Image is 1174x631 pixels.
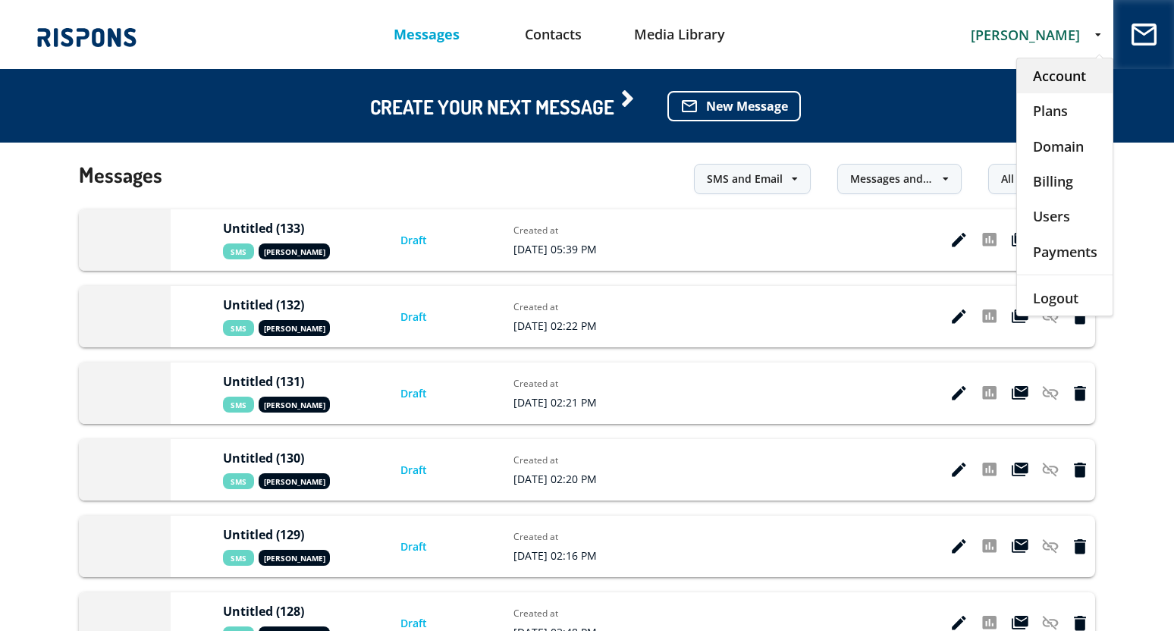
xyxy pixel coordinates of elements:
div: [DATE] 02:22 PM [513,319,620,333]
i: Delete message [1074,386,1086,401]
div: [DATE] 02:21 PM [513,395,620,410]
i: Delete message [1074,616,1086,631]
div: Payments [1017,234,1113,268]
span: [PERSON_NAME] [259,550,330,566]
div: Untitled (133) [223,221,348,236]
div: Draft [400,616,461,631]
i: Duplicate message [1012,233,1028,248]
i: Can not freeze drafts [1042,616,1059,631]
i: Delete message [1074,309,1086,325]
h1: Messages [79,140,162,209]
span: [PERSON_NAME] [259,473,330,489]
div: Logout [1017,281,1113,315]
span: [PERSON_NAME] [259,243,330,259]
div: Untitled (128) [223,604,348,619]
div: Untitled (132) [223,297,348,312]
a: Messages [364,15,491,54]
i: Delete message [1074,463,1086,478]
div: Created at [513,607,620,620]
div: Created at [513,300,620,313]
div: All messages [1001,171,1067,187]
div: Domain [1017,129,1113,164]
div: Created at [513,454,620,466]
div: [DATE] 02:20 PM [513,472,620,486]
i: mail_outline [680,97,698,115]
i: Can not freeze drafts [1042,539,1059,554]
div: Created at [513,224,620,237]
div: Plans [1017,93,1113,128]
span: Sms [223,243,254,259]
div: Draft [400,386,461,401]
div: Draft [400,309,461,325]
div: [DATE] 05:39 PM [513,242,620,256]
span: Sms [223,320,254,336]
div: Draft [400,463,461,478]
div: SMS and Email [707,171,783,187]
div: Billing [1017,164,1113,199]
div: Draft [400,539,461,554]
i: Message analytics [982,463,997,478]
i: Edit [952,539,966,554]
div: Untitled (129) [223,527,348,542]
i: Message analytics [982,309,997,325]
div: Messages and Automation [850,171,934,187]
i: Message analytics [982,616,997,631]
div: Created at [513,530,620,543]
div: Account [1017,58,1113,93]
i: Can not freeze drafts [1042,463,1059,478]
i: Message analytics [982,539,997,554]
span: Sms [223,550,254,566]
i: Edit [952,233,966,248]
span: CREATE YOUR NEXT MESSAGE [370,98,637,115]
div: [DATE] 02:16 PM [513,548,620,563]
span: Sms [223,473,254,489]
a: Media Library [617,15,743,54]
div: Untitled (130) [223,450,348,466]
div: Untitled (131) [223,374,348,389]
a: Contacts [490,15,617,54]
span: [PERSON_NAME] [259,397,330,413]
div: Users [1017,199,1113,234]
i: Can not freeze drafts [1042,309,1059,325]
i: Duplicate message [1012,539,1028,554]
i: Edit [952,386,966,401]
i: Duplicate message [1012,616,1028,631]
i: Edit [952,463,966,478]
i: Duplicate message [1012,309,1028,325]
span: [PERSON_NAME] [971,26,1080,44]
i: Edit [952,616,966,631]
span: [PERSON_NAME] [259,320,330,336]
button: mail_outlineNew Message [667,91,801,121]
i: Message analytics [982,233,997,248]
i: Delete message [1074,539,1086,554]
i: Can not freeze drafts [1042,386,1059,401]
i: Message analytics [982,386,997,401]
div: Draft [400,233,461,248]
span: Sms [223,397,254,413]
i: Duplicate message [1012,386,1028,401]
div: Created at [513,377,620,390]
i: Duplicate message [1012,463,1028,478]
i: Edit [952,309,966,325]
